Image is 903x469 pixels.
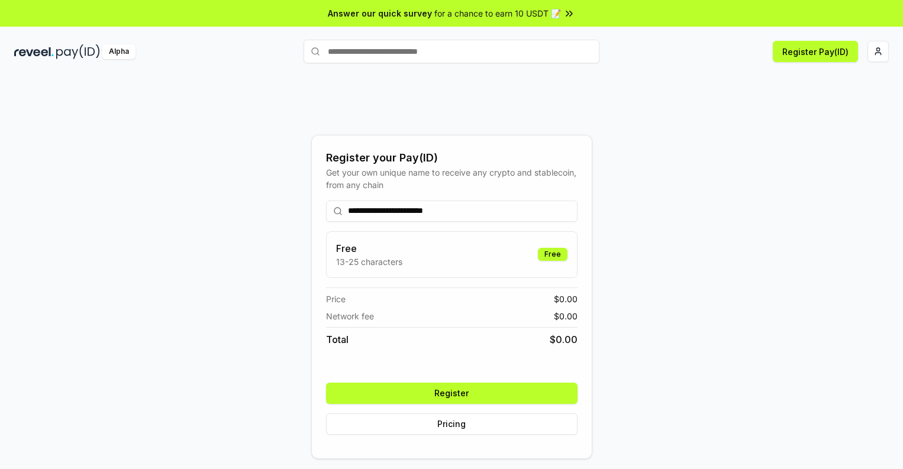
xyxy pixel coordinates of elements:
[326,413,578,435] button: Pricing
[56,44,100,59] img: pay_id
[326,150,578,166] div: Register your Pay(ID)
[538,248,567,261] div: Free
[554,293,578,305] span: $ 0.00
[14,44,54,59] img: reveel_dark
[326,310,374,322] span: Network fee
[326,166,578,191] div: Get your own unique name to receive any crypto and stablecoin, from any chain
[102,44,136,59] div: Alpha
[336,255,402,268] p: 13-25 characters
[328,7,432,20] span: Answer our quick survey
[554,310,578,322] span: $ 0.00
[434,7,561,20] span: for a chance to earn 10 USDT 📝
[326,293,346,305] span: Price
[336,241,402,255] h3: Free
[326,332,349,347] span: Total
[326,383,578,404] button: Register
[773,41,858,62] button: Register Pay(ID)
[550,332,578,347] span: $ 0.00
